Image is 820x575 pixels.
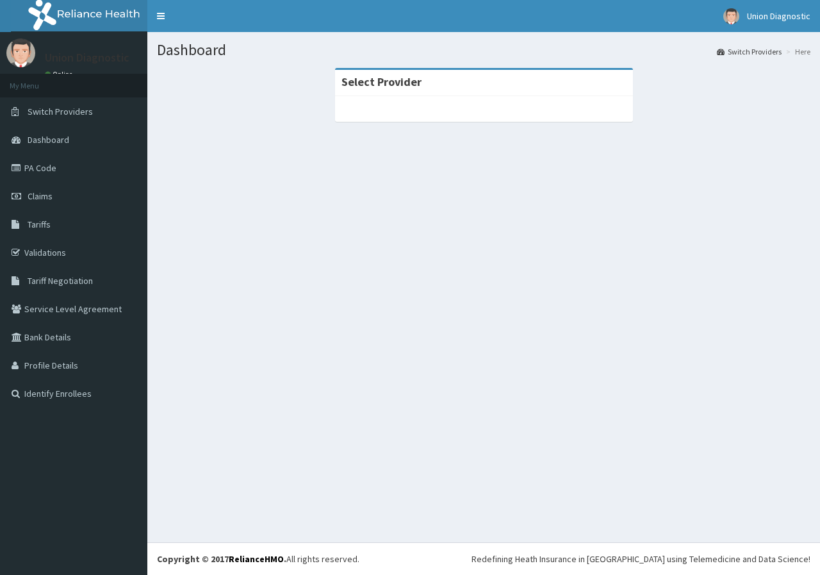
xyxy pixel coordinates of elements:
span: Switch Providers [28,106,93,117]
span: Tariffs [28,219,51,230]
span: Tariff Negotiation [28,275,93,287]
a: Online [45,70,76,79]
p: Union Diagnostic [45,52,129,63]
span: Claims [28,190,53,202]
img: User Image [6,38,35,67]
strong: Copyright © 2017 . [157,553,286,565]
div: Redefining Heath Insurance in [GEOGRAPHIC_DATA] using Telemedicine and Data Science! [471,553,810,565]
span: Dashboard [28,134,69,146]
span: Union Diagnostic [747,10,810,22]
strong: Select Provider [341,74,422,89]
h1: Dashboard [157,42,810,58]
img: User Image [723,8,739,24]
a: RelianceHMO [229,553,284,565]
li: Here [783,46,810,57]
footer: All rights reserved. [147,542,820,575]
a: Switch Providers [717,46,782,57]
